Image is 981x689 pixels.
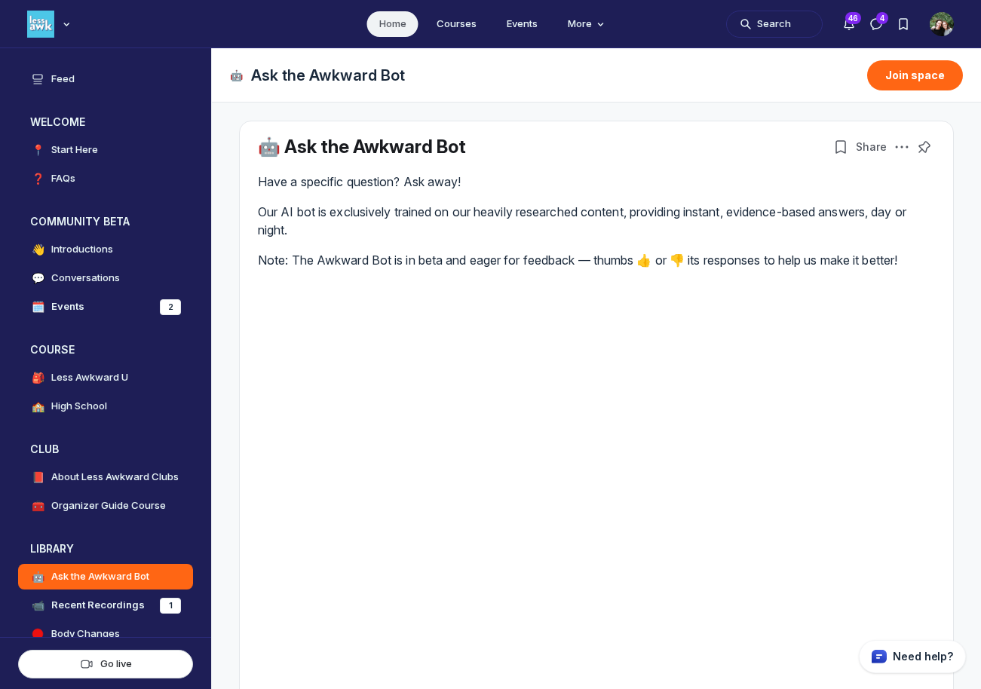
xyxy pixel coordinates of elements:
span: ❓ [30,171,45,186]
h4: Introductions [51,242,113,257]
img: Less Awkward Hub logo [27,11,54,38]
span: 💬 [30,271,45,286]
a: 📹Recent Recordings1 [18,593,193,618]
span: 🤖 [30,569,45,584]
button: Direct messages [863,11,890,38]
h4: Events [51,299,84,314]
button: Go live [18,650,193,678]
h4: Body Changes [51,626,120,642]
button: WELCOMECollapse space [18,110,193,134]
span: 📹 [30,598,45,613]
button: Less Awkward Hub logo [27,9,74,39]
a: Home [367,11,418,37]
button: LIBRARYCollapse space [18,537,193,561]
a: ❓FAQs [18,166,193,191]
h4: Feed [51,72,75,87]
div: 1 [160,598,181,614]
span: 👋 [30,242,45,257]
h3: COURSE [30,342,75,357]
span: 🗓️ [30,299,45,314]
h3: WELCOME [30,115,85,130]
button: Share [853,136,890,158]
a: Courses [425,11,489,37]
a: 🧰Organizer Guide Course [18,493,193,519]
a: 📍Start Here [18,137,193,163]
h3: LIBRARY [30,541,74,556]
button: Bookmarks [890,11,917,38]
button: COURSECollapse space [18,338,193,362]
a: 💬Conversations [18,265,193,291]
a: Events [495,11,550,37]
span: 📕 [30,470,45,485]
p: Need help? [893,649,953,664]
h4: Conversations [51,271,120,286]
a: 👋Introductions [18,237,193,262]
h3: CLUB [30,442,59,457]
div: 2 [160,299,181,315]
h4: Organizer Guide Course [51,498,166,513]
button: CLUBCollapse space [18,437,193,461]
h4: Start Here [51,142,98,158]
button: Notifications [835,11,863,38]
a: 🏫High School [18,393,193,419]
button: Join space [867,60,963,90]
span: 📍 [30,142,45,158]
button: Search [726,11,823,38]
h3: COMMUNITY BETA [30,214,130,229]
h4: Recent Recordings [51,598,145,613]
h4: Less Awkward U [51,370,128,385]
button: Circle support widget [859,640,966,673]
button: User menu options [930,12,954,36]
button: Bookmarks [830,136,851,158]
span: 🧰 [30,498,45,513]
header: Page Header [212,48,981,103]
h4: About Less Awkward Clubs [51,470,179,485]
button: More [556,11,615,37]
p: Have a specific question? Ask away! [258,173,935,191]
p: Note: The Awkward Bot is in beta and eager for feedback — thumbs 👍 or 👎 its responses to help us ... [258,251,935,269]
a: 📕About Less Awkward Clubs [18,464,193,490]
p: Our AI bot is exclusively trained on our heavily researched content, providing instant, evidence-... [258,203,935,239]
div: Go live [31,657,180,671]
a: Feed [18,66,193,92]
h4: FAQs [51,171,75,186]
a: 🤖Ask the Awkward Bot [18,564,193,589]
span: 🎒 [30,370,45,385]
span: More [568,17,609,32]
h1: Ask the Awkward Bot [251,65,405,86]
a: 🤖 Ask the Awkward Bot [258,136,466,158]
span: Share [856,139,887,155]
button: COMMUNITY BETACollapse space [18,210,193,234]
h4: Ask the Awkward Bot [51,569,149,584]
span: 🤖 [230,68,245,83]
button: Post actions [891,136,912,158]
a: Body Changes [18,621,193,647]
h4: High School [51,399,107,414]
a: 🎒Less Awkward U [18,365,193,390]
span: 🏫 [30,399,45,414]
a: 🗓️Events2 [18,294,193,320]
